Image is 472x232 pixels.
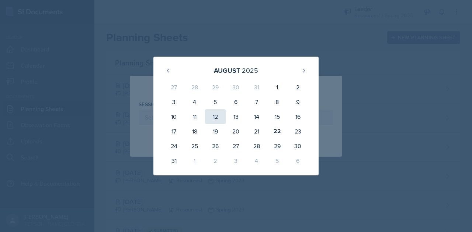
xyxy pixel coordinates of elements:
[226,94,246,109] div: 6
[226,80,246,94] div: 30
[164,124,184,139] div: 17
[288,109,308,124] div: 16
[226,109,246,124] div: 13
[288,80,308,94] div: 2
[226,124,246,139] div: 20
[164,153,184,168] div: 31
[288,94,308,109] div: 9
[246,109,267,124] div: 14
[205,153,226,168] div: 2
[288,139,308,153] div: 30
[267,94,288,109] div: 8
[205,80,226,94] div: 29
[288,124,308,139] div: 23
[164,80,184,94] div: 27
[246,139,267,153] div: 28
[205,124,226,139] div: 19
[267,109,288,124] div: 15
[288,153,308,168] div: 6
[205,109,226,124] div: 12
[164,94,184,109] div: 3
[184,94,205,109] div: 4
[246,124,267,139] div: 21
[226,139,246,153] div: 27
[164,139,184,153] div: 24
[164,109,184,124] div: 10
[267,139,288,153] div: 29
[205,94,226,109] div: 5
[184,80,205,94] div: 28
[184,109,205,124] div: 11
[205,139,226,153] div: 26
[184,139,205,153] div: 25
[184,153,205,168] div: 1
[246,94,267,109] div: 7
[214,65,240,75] div: August
[226,153,246,168] div: 3
[267,153,288,168] div: 5
[267,80,288,94] div: 1
[246,80,267,94] div: 31
[184,124,205,139] div: 18
[267,124,288,139] div: 22
[246,153,267,168] div: 4
[242,65,258,75] div: 2025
